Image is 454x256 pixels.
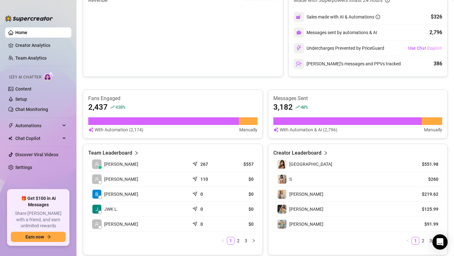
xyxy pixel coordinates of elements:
[434,60,442,68] div: 386
[219,237,227,245] button: left
[11,195,66,208] span: 🎁 Get $100 in AI Messages
[294,59,401,69] div: [PERSON_NAME]’s messages and PPVs tracked
[300,104,308,110] span: 40 %
[15,30,27,35] a: Home
[273,126,278,133] img: svg%3e
[277,205,286,214] img: Shary
[227,221,253,227] article: $0
[273,149,321,157] article: Creator Leaderboard
[296,61,302,67] img: svg%3e
[296,30,301,35] img: svg%3e
[242,237,250,245] li: 3
[92,205,101,214] img: JWK Logistics
[404,237,412,245] button: left
[429,29,442,36] div: 2,796
[200,191,203,197] article: 0
[15,55,47,61] a: Team Analytics
[8,136,12,141] img: Chat Copilot
[273,95,443,102] article: Messages Sent
[277,160,286,169] img: Tokyo
[192,175,199,181] span: send
[219,237,227,245] li: Previous Page
[234,237,242,245] li: 2
[250,237,257,245] button: right
[419,237,427,245] li: 2
[427,237,435,245] li: 3
[412,237,419,244] a: 1
[9,74,41,80] span: Izzy AI Chatter
[88,102,108,112] article: 2,437
[289,192,323,197] span: [PERSON_NAME]
[227,191,253,197] article: $0
[15,121,61,131] span: Automations
[200,176,208,182] article: 110
[277,175,286,184] img: S
[104,221,138,228] span: [PERSON_NAME]
[431,13,442,21] div: $326
[15,152,58,157] a: Discover Viral Videos
[200,161,208,167] article: 267
[277,190,286,199] img: Megan
[88,95,257,102] article: Fans Engaged
[5,15,53,22] img: logo-BBDzfeDw.svg
[92,190,101,199] img: Barbara van der…
[409,191,438,197] article: $219.62
[420,237,427,244] a: 2
[408,43,442,53] button: Use Chat Copilot
[432,234,448,250] div: Open Intercom Messenger
[200,221,203,227] article: 0
[289,177,292,182] span: S
[277,220,286,229] img: Olivia
[192,205,199,211] span: send
[104,191,138,198] span: [PERSON_NAME]
[295,105,300,109] span: rise
[15,107,48,112] a: Chat Monitoring
[280,126,337,133] article: With Automation & AI (2,796)
[115,104,125,110] span: 438 %
[239,126,257,133] article: Manually
[15,97,27,102] a: Setup
[88,126,93,133] img: svg%3e
[289,222,323,227] span: [PERSON_NAME]
[227,237,234,245] li: 1
[409,161,438,167] article: $551.98
[104,176,138,183] span: [PERSON_NAME]
[192,190,199,196] span: send
[296,45,302,51] img: svg%3e
[227,161,253,167] article: $557
[95,162,99,166] span: user
[15,165,32,170] a: Settings
[104,161,138,168] span: [PERSON_NAME]
[376,15,380,19] span: info-circle
[235,237,242,244] a: 2
[409,176,438,182] article: $260
[412,237,419,245] li: 1
[406,239,410,243] span: left
[88,149,132,157] article: Team Leaderboard
[408,46,442,51] span: Use Chat Copilot
[15,86,32,91] a: Content
[289,207,323,212] span: [PERSON_NAME]
[323,149,328,157] span: right
[427,237,434,244] a: 3
[242,237,249,244] a: 3
[192,160,199,166] span: send
[11,210,66,229] span: Share [PERSON_NAME] with a friend, and earn unlimited rewards
[409,206,438,212] article: $125.99
[15,40,66,50] a: Creator Analytics
[192,220,199,226] span: send
[404,237,412,245] li: Previous Page
[200,206,203,212] article: 0
[104,206,118,213] span: JWK L.
[44,72,54,81] img: AI Chatter
[424,126,442,133] article: Manually
[273,102,293,112] article: 3,182
[252,239,256,243] span: right
[294,27,377,38] div: Messages sent by automations & AI
[47,235,51,239] span: arrow-right
[227,176,253,182] article: $0
[95,177,99,181] span: user
[306,13,380,20] div: Sales made with AI & Automations
[294,43,384,53] div: Undercharges Prevented by PriceGuard
[250,237,257,245] li: Next Page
